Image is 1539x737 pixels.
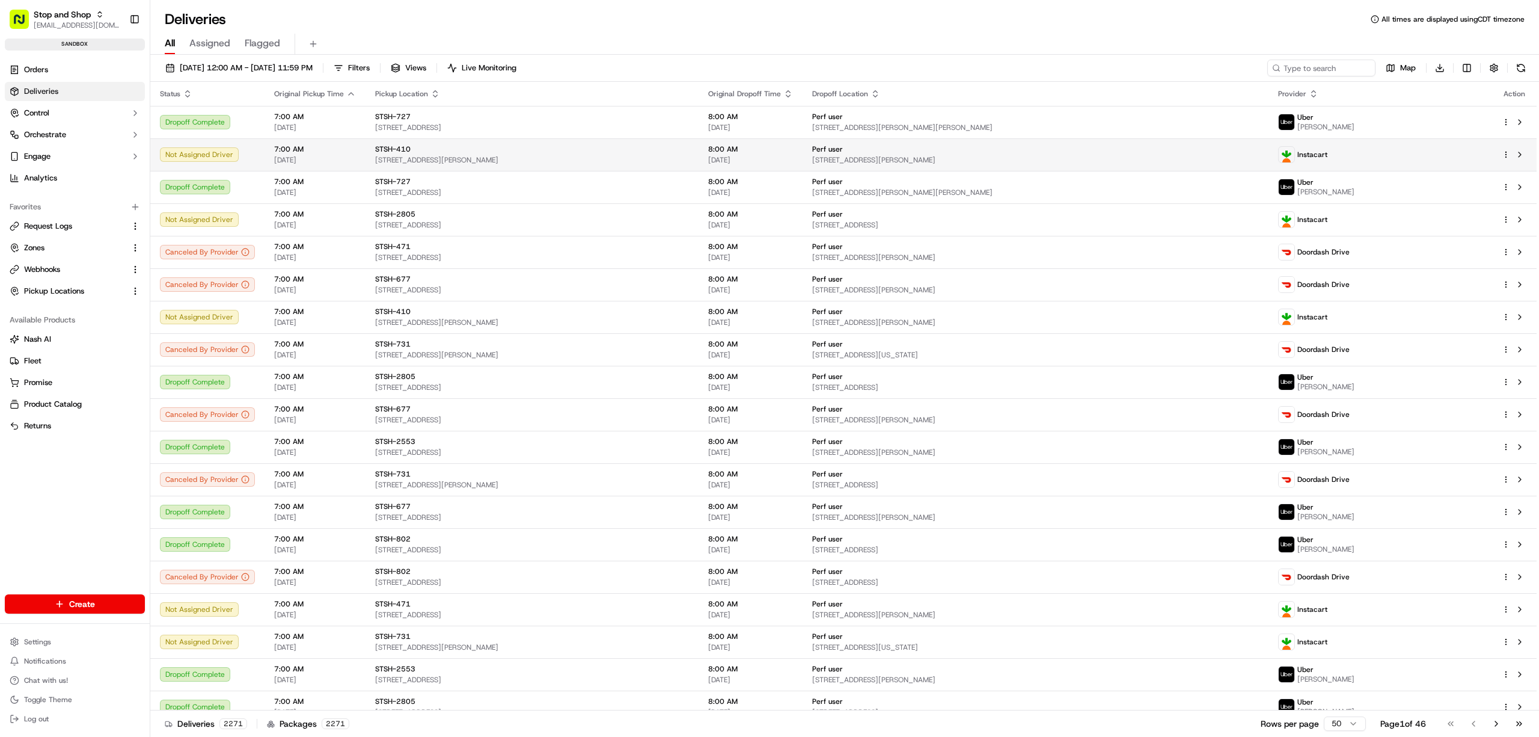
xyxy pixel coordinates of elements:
span: [PERSON_NAME] [1297,512,1354,522]
span: [STREET_ADDRESS] [812,220,1259,230]
span: Uber [1297,177,1314,187]
a: Webhooks [10,264,126,275]
span: [DATE] [708,513,793,522]
span: Pickup Location [375,89,428,99]
span: [DATE] [274,545,356,555]
span: [STREET_ADDRESS][PERSON_NAME] [812,513,1259,522]
a: Deliveries [5,82,145,101]
span: [STREET_ADDRESS][PERSON_NAME] [375,318,689,327]
img: doordash_logo_v2.png [1279,569,1294,585]
button: Orchestrate [5,125,145,144]
img: instacart_logo.png [1279,602,1294,617]
img: doordash_logo_v2.png [1279,244,1294,260]
span: [DATE] [708,318,793,327]
span: Perf user [812,697,843,706]
span: Uber [1297,697,1314,707]
span: STSH-677 [375,502,411,511]
button: Stop and Shop[EMAIL_ADDRESS][DOMAIN_NAME] [5,5,124,34]
span: 8:00 AM [708,144,793,154]
span: Original Dropoff Time [708,89,781,99]
span: [DATE] [708,480,793,490]
span: [DATE] [708,220,793,230]
img: 1736555255976-a54dd68f-1ca7-489b-9aae-adbdc363a1c4 [12,116,34,137]
img: doordash_logo_v2.png [1279,407,1294,422]
span: Returns [24,421,51,431]
span: [DATE] [708,675,793,685]
button: Canceled By Provider [160,245,255,259]
a: Product Catalog [10,399,140,410]
span: [STREET_ADDRESS] [812,480,1259,490]
span: Instacart [1297,215,1327,224]
span: Perf user [812,404,843,414]
span: Instacart [1297,312,1327,322]
span: Perf user [812,307,843,316]
img: uber-new-logo.jpeg [1279,537,1294,552]
img: instacart_logo.png [1279,309,1294,325]
span: 8:00 AM [708,307,793,316]
button: Nash AI [5,330,145,349]
span: 8:00 AM [708,697,793,706]
span: [DATE] [708,643,793,652]
span: Perf user [812,502,843,511]
span: Notifications [24,656,66,666]
span: 8:00 AM [708,502,793,511]
span: Uber [1297,665,1314,674]
button: Create [5,594,145,614]
span: 7:00 AM [274,437,356,446]
button: Promise [5,373,145,392]
a: Pickup Locations [10,286,126,297]
span: 7:00 AM [274,242,356,251]
img: uber-new-logo.jpeg [1279,699,1294,715]
span: 8:00 AM [708,437,793,446]
span: 8:00 AM [708,632,793,641]
span: 7:00 AM [274,274,356,284]
span: Original Pickup Time [274,89,344,99]
span: Toggle Theme [24,695,72,705]
button: Webhooks [5,260,145,279]
span: Create [69,598,95,610]
span: [STREET_ADDRESS][PERSON_NAME][PERSON_NAME] [812,188,1259,197]
span: [STREET_ADDRESS] [375,545,689,555]
span: [DATE] [274,708,356,717]
span: 7:00 AM [274,404,356,414]
span: [STREET_ADDRESS] [812,383,1259,392]
span: [STREET_ADDRESS] [375,123,689,132]
span: [STREET_ADDRESS][PERSON_NAME] [812,675,1259,685]
button: Control [5,103,145,123]
span: [STREET_ADDRESS][PERSON_NAME] [812,610,1259,620]
div: Canceled By Provider [160,570,255,584]
button: Chat with us! [5,672,145,689]
span: 8:00 AM [708,567,793,576]
span: Perf user [812,567,843,576]
span: Views [405,63,426,73]
span: Nash AI [24,334,51,345]
span: 8:00 AM [708,209,793,219]
span: 7:00 AM [274,664,356,674]
button: Zones [5,238,145,257]
span: Live Monitoring [462,63,516,73]
button: Settings [5,634,145,650]
button: Canceled By Provider [160,407,255,422]
span: Analytics [24,173,57,183]
img: instacart_logo.png [1279,634,1294,650]
div: Start new chat [41,116,197,128]
span: STSH-2553 [375,664,415,674]
span: [STREET_ADDRESS][PERSON_NAME][PERSON_NAME] [812,123,1259,132]
span: Promise [24,377,52,388]
span: Request Logs [24,221,72,232]
span: Map [1400,63,1416,73]
img: uber-new-logo.jpeg [1279,179,1294,195]
span: [DATE] [274,610,356,620]
a: Orders [5,60,145,79]
span: Perf user [812,437,843,446]
span: STSH-2553 [375,437,415,446]
span: [DATE] [708,123,793,132]
button: Notifications [5,653,145,670]
span: Perf user [812,664,843,674]
a: Analytics [5,168,145,188]
span: Perf user [812,469,843,479]
span: [STREET_ADDRESS][PERSON_NAME] [375,643,689,652]
button: Filters [328,60,375,76]
span: [STREET_ADDRESS][US_STATE] [812,643,1259,652]
span: Perf user [812,144,843,154]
